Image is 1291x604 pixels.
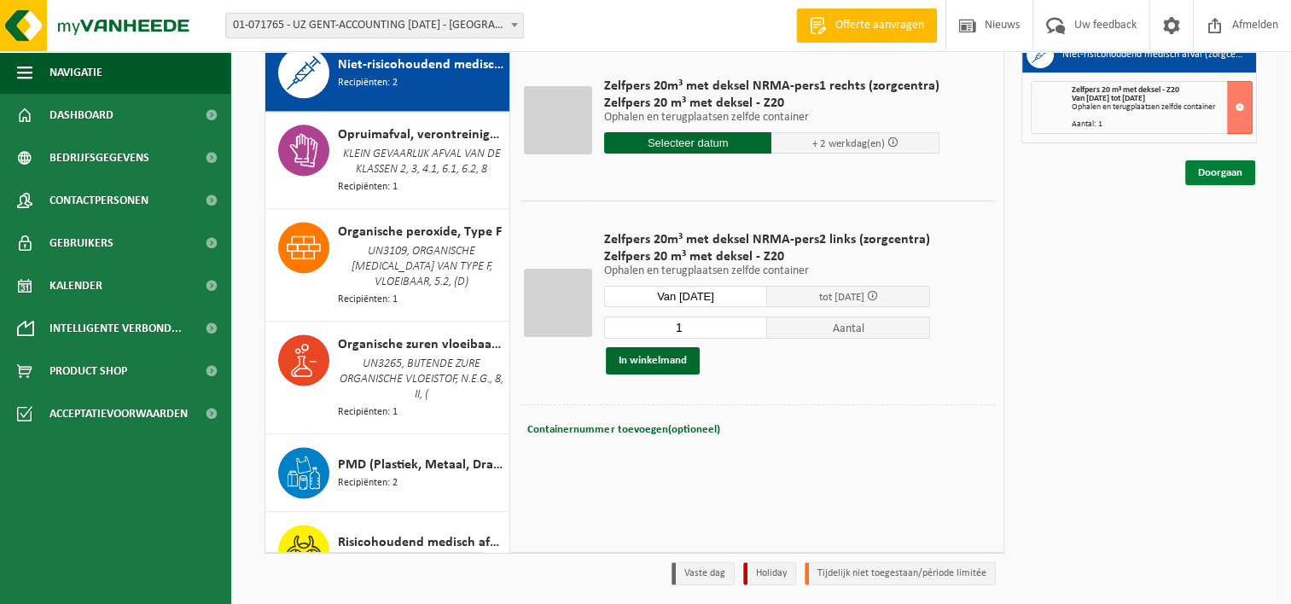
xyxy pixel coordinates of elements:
span: Recipiënten: 1 [338,404,398,421]
span: Containernummer toevoegen(optioneel) [527,424,719,435]
span: Kalender [49,264,102,307]
span: Intelligente verbond... [49,307,182,350]
span: Zelfpers 20 m³ met deksel - Z20 [604,248,930,265]
h3: Niet-risicohoudend medisch afval (zorgcentra) [1062,41,1243,68]
button: Organische zuren vloeibaar in kleinverpakking UN3265, BIJTENDE ZURE ORGANISCHE VLOEISTOF, N.E.G.,... [265,322,510,434]
span: Opruimafval, verontreinigd met giftige stoffen, verpakt in vaten [338,125,505,145]
button: Organische peroxide, Type F UN3109, ORGANISCHE [MEDICAL_DATA] VAN TYPE F, VLOEIBAAR, 5.2, (D) Rec... [265,209,510,322]
span: Product Shop [49,350,127,392]
span: UN3109, ORGANISCHE [MEDICAL_DATA] VAN TYPE F, VLOEIBAAR, 5.2, (D) [338,242,505,292]
p: Ophalen en terugplaatsen zelfde container [604,112,939,124]
input: Selecteer datum [604,286,767,307]
li: Tijdelijk niet toegestaan/période limitée [805,562,996,585]
span: Zelfpers 20m³ met deksel NRMA-pers1 rechts (zorgcentra) [604,78,939,95]
span: Navigatie [49,51,102,94]
span: Recipiënten: 2 [338,75,398,91]
div: Aantal: 1 [1072,120,1252,129]
li: Holiday [743,562,796,585]
span: Dashboard [49,94,113,136]
button: Containernummer toevoegen(optioneel) [526,418,721,442]
span: KLEIN GEVAARLIJK AFVAL VAN DE KLASSEN 2, 3, 4.1, 6.1, 6.2, 8 [338,145,505,179]
input: Selecteer datum [604,132,772,154]
button: Niet-risicohoudend medisch afval (zorgcentra) Recipiënten: 2 [265,34,510,112]
span: + 2 werkdag(en) [812,138,885,149]
span: Acceptatievoorwaarden [49,392,188,435]
button: Opruimafval, verontreinigd met giftige stoffen, verpakt in vaten KLEIN GEVAARLIJK AFVAL VAN DE KL... [265,112,510,209]
button: Risicohoudend medisch afval Recipiënten: 4 [265,512,510,589]
button: PMD (Plastiek, Metaal, Drankkartons) (bedrijven) Recipiënten: 2 [265,434,510,512]
strong: Van [DATE] tot [DATE] [1072,94,1145,103]
button: In winkelmand [606,347,700,375]
span: Recipiënten: 1 [338,179,398,195]
span: Zelfpers 20 m³ met deksel - Z20 [1072,85,1179,95]
div: Ophalen en terugplaatsen zelfde container [1072,103,1252,112]
a: Offerte aanvragen [796,9,937,43]
span: Gebruikers [49,222,113,264]
span: 01-071765 - UZ GENT-ACCOUNTING 0 BC - GENT [226,14,523,38]
span: Recipiënten: 2 [338,475,398,491]
span: Aantal [767,317,930,339]
span: Contactpersonen [49,179,148,222]
li: Vaste dag [672,562,735,585]
span: Niet-risicohoudend medisch afval (zorgcentra) [338,55,505,75]
span: Organische peroxide, Type F [338,222,502,242]
span: PMD (Plastiek, Metaal, Drankkartons) (bedrijven) [338,455,505,475]
span: Zelfpers 20 m³ met deksel - Z20 [604,95,939,112]
span: Zelfpers 20m³ met deksel NRMA-pers2 links (zorgcentra) [604,231,930,248]
span: 01-071765 - UZ GENT-ACCOUNTING 0 BC - GENT [225,13,524,38]
span: Organische zuren vloeibaar in kleinverpakking [338,334,505,355]
span: UN3265, BIJTENDE ZURE ORGANISCHE VLOEISTOF, N.E.G., 8, II, ( [338,355,505,404]
span: Recipiënten: 1 [338,292,398,308]
span: Risicohoudend medisch afval [338,532,505,553]
span: tot [DATE] [818,292,864,303]
span: Bedrijfsgegevens [49,136,149,179]
p: Ophalen en terugplaatsen zelfde container [604,265,930,277]
a: Doorgaan [1185,160,1255,185]
span: Offerte aanvragen [831,17,928,34]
